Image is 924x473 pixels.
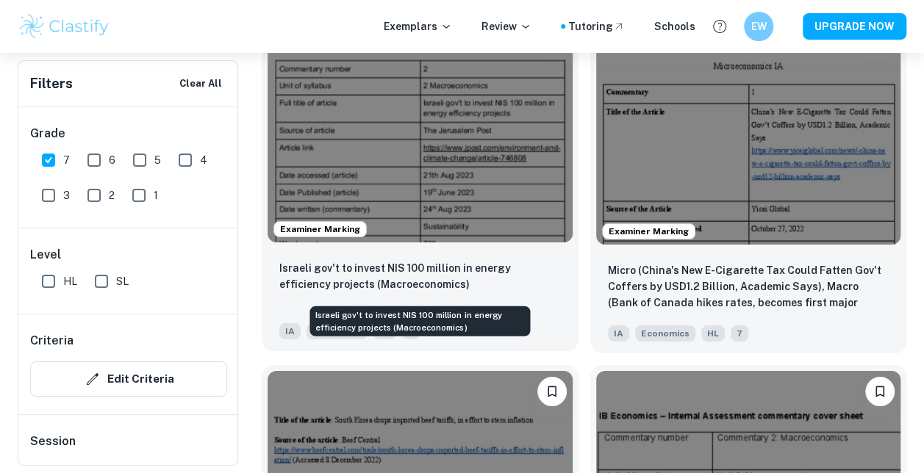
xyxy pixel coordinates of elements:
[309,306,530,336] div: Israeli gov't to invest NIS 100 million in energy efficiency projects (Macroeconomics)
[654,18,695,35] a: Schools
[803,13,906,40] button: UPGRADE NOW
[176,73,226,95] button: Clear All
[18,12,111,41] img: Clastify logo
[608,325,629,342] span: IA
[384,18,452,35] p: Exemplars
[63,152,70,168] span: 7
[109,187,115,203] span: 2
[865,377,895,406] button: Bookmark
[481,18,531,35] p: Review
[30,73,73,94] h6: Filters
[279,260,561,292] p: Israeli gov't to invest NIS 100 million in energy efficiency projects (Macroeconomics)
[63,273,77,289] span: HL
[744,12,773,41] button: EW
[537,377,567,406] button: Bookmark
[268,14,573,242] img: Economics IA example thumbnail: Israeli gov't to invest NIS 100 million
[751,18,767,35] h6: EW
[307,323,367,339] span: Economics
[603,225,695,238] span: Examiner Marking
[30,332,74,350] h6: Criteria
[30,433,227,462] h6: Session
[568,18,625,35] a: Tutoring
[274,223,366,236] span: Examiner Marking
[590,10,907,353] a: Examiner MarkingBookmarkMicro (China's New E-Cigarette Tax Could Fatten Gov't Coffers by USD1.2 B...
[116,273,129,289] span: SL
[707,14,732,39] button: Help and Feedback
[731,325,748,342] span: 7
[279,323,301,339] span: IA
[596,16,901,245] img: Economics IA example thumbnail: Micro (China's New E-Cigarette Tax Could
[30,361,227,397] button: Edit Criteria
[635,325,695,342] span: Economics
[154,152,161,168] span: 5
[63,187,70,203] span: 3
[30,246,227,264] h6: Level
[262,10,579,353] a: Examiner MarkingBookmarkIsraeli gov't to invest NIS 100 million in energy efficiency projects (Ma...
[200,152,207,168] span: 4
[30,125,227,142] h6: Grade
[109,152,115,168] span: 6
[701,325,725,342] span: HL
[608,262,889,312] p: Micro (China's New E-Cigarette Tax Could Fatten Gov't Coffers by USD1.2 Billion, Academic Says), ...
[154,187,158,203] span: 1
